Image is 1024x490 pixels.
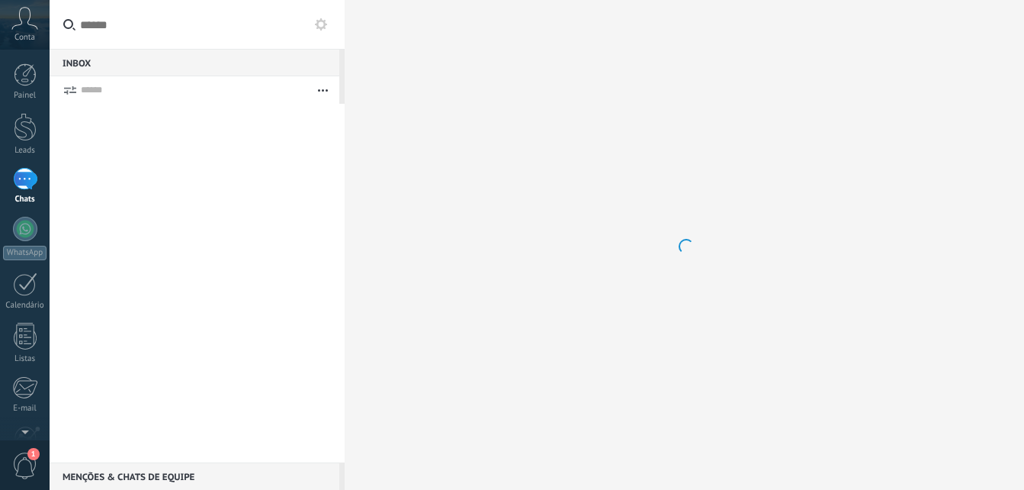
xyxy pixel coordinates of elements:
div: E-mail [3,404,47,414]
div: WhatsApp [3,246,47,260]
span: 1 [27,448,40,460]
button: Mais [307,76,339,104]
div: Menções & Chats de equipe [50,463,339,490]
div: Leads [3,146,47,156]
div: Chats [3,195,47,205]
div: Painel [3,91,47,101]
div: Listas [3,354,47,364]
div: Calendário [3,301,47,311]
span: Conta [14,33,35,43]
div: Inbox [50,49,339,76]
